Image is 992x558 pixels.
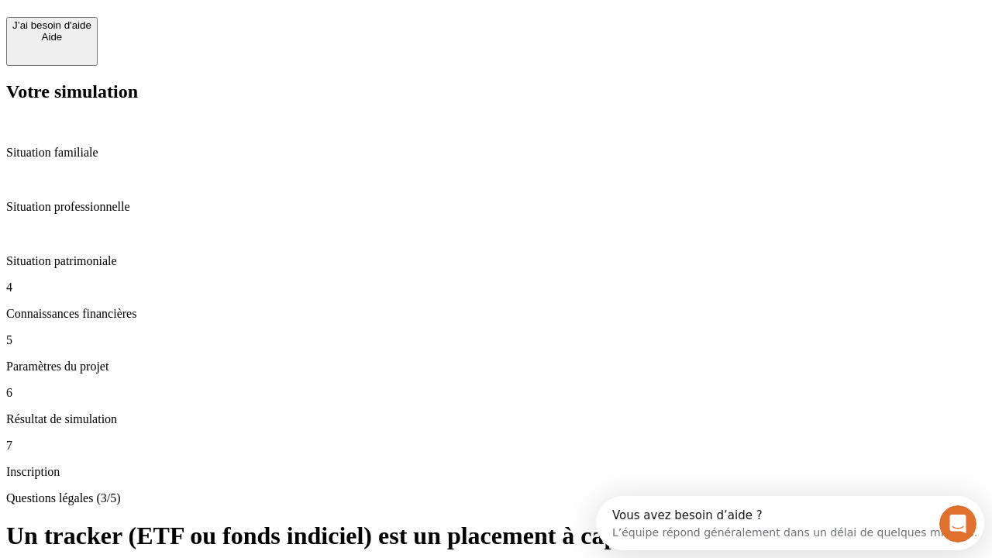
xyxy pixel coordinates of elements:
[939,505,976,542] iframe: Intercom live chat
[6,254,986,268] p: Situation patrimoniale
[6,146,986,160] p: Situation familiale
[6,200,986,214] p: Situation professionnelle
[6,412,986,426] p: Résultat de simulation
[6,6,427,49] div: Ouvrir le Messenger Intercom
[6,522,986,550] h1: Un tracker (ETF ou fonds indiciel) est un placement à capital garanti ?
[6,333,986,347] p: 5
[596,496,984,550] iframe: Intercom live chat discovery launcher
[6,491,986,505] p: Questions légales (3/5)
[16,26,381,42] div: L’équipe répond généralement dans un délai de quelques minutes.
[12,31,91,43] div: Aide
[6,307,986,321] p: Connaissances financières
[6,17,98,66] button: J’ai besoin d'aideAide
[16,13,381,26] div: Vous avez besoin d’aide ?
[6,439,986,453] p: 7
[6,81,986,102] h2: Votre simulation
[12,19,91,31] div: J’ai besoin d'aide
[6,281,986,294] p: 4
[6,465,986,479] p: Inscription
[6,386,986,400] p: 6
[6,360,986,374] p: Paramètres du projet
